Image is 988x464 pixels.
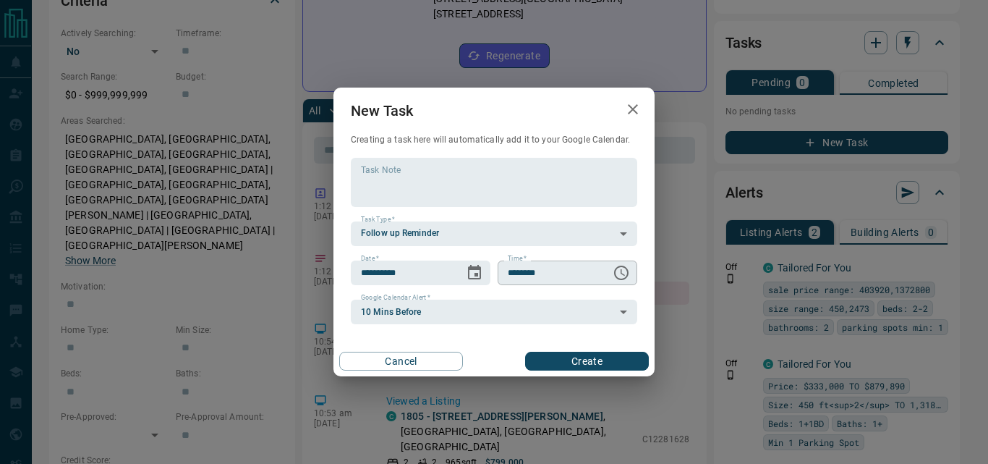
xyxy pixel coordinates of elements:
[339,352,463,371] button: Cancel
[508,254,527,263] label: Time
[361,254,379,263] label: Date
[351,134,637,146] p: Creating a task here will automatically add it to your Google Calendar.
[525,352,649,371] button: Create
[361,215,395,224] label: Task Type
[607,258,636,287] button: Choose time, selected time is 6:00 AM
[361,293,430,303] label: Google Calendar Alert
[333,88,430,134] h2: New Task
[351,300,637,324] div: 10 Mins Before
[460,258,489,287] button: Choose date, selected date is Aug 15, 2025
[351,222,637,246] div: Follow up Reminder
